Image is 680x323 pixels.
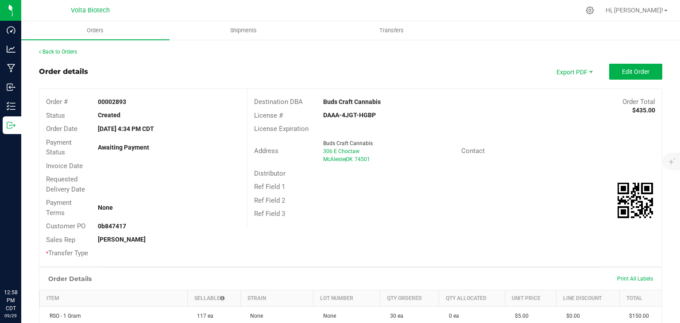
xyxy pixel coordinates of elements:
span: 306 E Choctaw [323,148,359,154]
inline-svg: Analytics [7,45,15,54]
h1: Order Details [48,275,92,282]
img: Scan me! [618,183,653,218]
th: Total [619,290,662,306]
p: 12:58 PM CDT [4,288,17,312]
span: Transfer Type [46,249,88,257]
span: Customer PO [46,222,85,230]
span: Sales Rep [46,236,75,244]
span: Contact [461,147,485,155]
a: Orders [21,21,170,40]
th: Qty Allocated [439,290,505,306]
span: OK [346,156,353,162]
inline-svg: Manufacturing [7,64,15,73]
span: $150.00 [625,313,649,319]
span: Payment Status [46,138,72,157]
li: Export PDF [547,64,600,80]
span: RSO - 1 Gram [45,313,81,319]
span: License Expiration [254,125,309,133]
strong: DAAA-4JGT-HGBP [323,112,376,119]
qrcode: 00002893 [618,183,653,218]
inline-svg: Dashboard [7,26,15,35]
strong: None [98,204,113,211]
th: Item [40,290,188,306]
p: 09/29 [4,312,17,319]
span: Ref Field 1 [254,183,285,191]
a: Shipments [170,21,318,40]
iframe: Resource center [9,252,35,279]
span: Transfers [367,27,416,35]
inline-svg: Outbound [7,121,15,130]
span: Distributor [254,169,286,177]
th: Qty Ordered [380,290,439,306]
span: Destination DBA [254,98,303,106]
strong: $435.00 [632,107,655,114]
span: Order # [46,98,68,106]
span: None [246,313,263,319]
span: Ref Field 3 [254,210,285,218]
span: 117 ea [193,313,213,319]
a: Transfers [318,21,466,40]
th: Line Discount [556,290,620,306]
strong: Awaiting Payment [98,144,149,151]
button: Edit Order [609,64,662,80]
span: 30 ea [386,313,403,319]
strong: [DATE] 4:34 PM CDT [98,125,154,132]
strong: Buds Craft Cannabis [323,98,381,105]
inline-svg: Inbound [7,83,15,92]
a: Back to Orders [39,49,77,55]
span: Volta Biotech [71,7,110,14]
span: Edit Order [622,68,649,75]
div: Order details [39,66,88,77]
span: Order Total [622,98,655,106]
span: Orders [75,27,116,35]
span: Requested Delivery Date [46,175,85,193]
inline-svg: Inventory [7,102,15,111]
span: Invoice Date [46,162,83,170]
th: Unit Price [505,290,556,306]
strong: 00002893 [98,98,126,105]
span: Print All Labels [617,276,653,282]
th: Lot Number [313,290,380,306]
span: 0 ea [444,313,459,319]
span: Order Date [46,125,77,133]
th: Sellable [187,290,240,306]
span: 74501 [355,156,370,162]
strong: 0b847417 [98,223,126,230]
strong: [PERSON_NAME] [98,236,146,243]
span: Status [46,112,65,119]
span: License # [254,112,283,119]
span: Payment Terms [46,199,72,217]
th: Strain [240,290,313,306]
span: Shipments [218,27,269,35]
span: $0.00 [562,313,580,319]
span: Buds Craft Cannabis [323,140,373,146]
span: None [319,313,336,319]
span: $5.00 [510,313,529,319]
span: , [345,156,346,162]
strong: Created [98,112,120,119]
div: Manage settings [584,6,595,15]
span: Ref Field 2 [254,196,285,204]
span: McAlester [323,156,347,162]
span: Address [254,147,278,155]
span: Hi, [PERSON_NAME]! [606,7,663,14]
